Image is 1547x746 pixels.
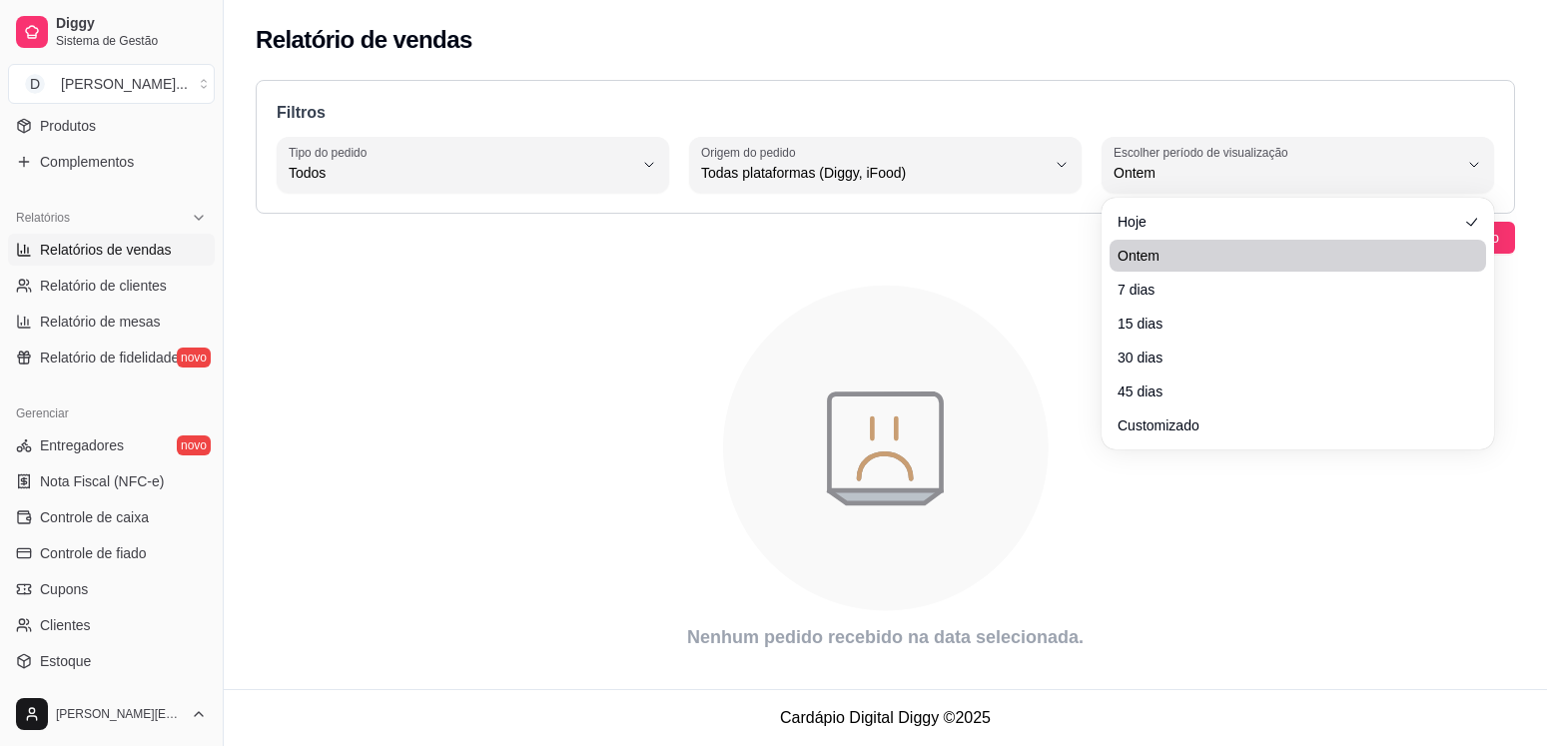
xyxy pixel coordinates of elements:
[289,163,633,183] span: Todos
[40,543,147,563] span: Controle de fiado
[40,615,91,635] span: Clientes
[8,397,215,429] div: Gerenciar
[1114,163,1458,183] span: Ontem
[40,579,88,599] span: Cupons
[40,435,124,455] span: Entregadores
[8,64,215,104] button: Select a team
[40,471,164,491] span: Nota Fiscal (NFC-e)
[40,348,179,368] span: Relatório de fidelidade
[1118,212,1458,232] span: Hoje
[56,33,207,49] span: Sistema de Gestão
[701,144,802,161] label: Origem do pedido
[289,144,374,161] label: Tipo do pedido
[40,152,134,172] span: Complementos
[1114,144,1294,161] label: Escolher período de visualização
[40,116,96,136] span: Produtos
[1118,280,1458,300] span: 7 dias
[25,74,45,94] span: D
[16,210,70,226] span: Relatórios
[40,276,167,296] span: Relatório de clientes
[1118,246,1458,266] span: Ontem
[56,15,207,33] span: Diggy
[40,312,161,332] span: Relatório de mesas
[40,240,172,260] span: Relatórios de vendas
[224,689,1547,746] footer: Cardápio Digital Diggy © 2025
[56,706,183,722] span: [PERSON_NAME][EMAIL_ADDRESS][DOMAIN_NAME]
[40,507,149,527] span: Controle de caixa
[256,623,1515,651] article: Nenhum pedido recebido na data selecionada.
[40,651,91,671] span: Estoque
[701,163,1046,183] span: Todas plataformas (Diggy, iFood)
[256,274,1515,623] div: animation
[1118,415,1458,435] span: Customizado
[277,101,1494,125] p: Filtros
[1118,348,1458,368] span: 30 dias
[256,24,472,56] h2: Relatório de vendas
[61,74,188,94] div: [PERSON_NAME] ...
[1118,381,1458,401] span: 45 dias
[1118,314,1458,334] span: 15 dias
